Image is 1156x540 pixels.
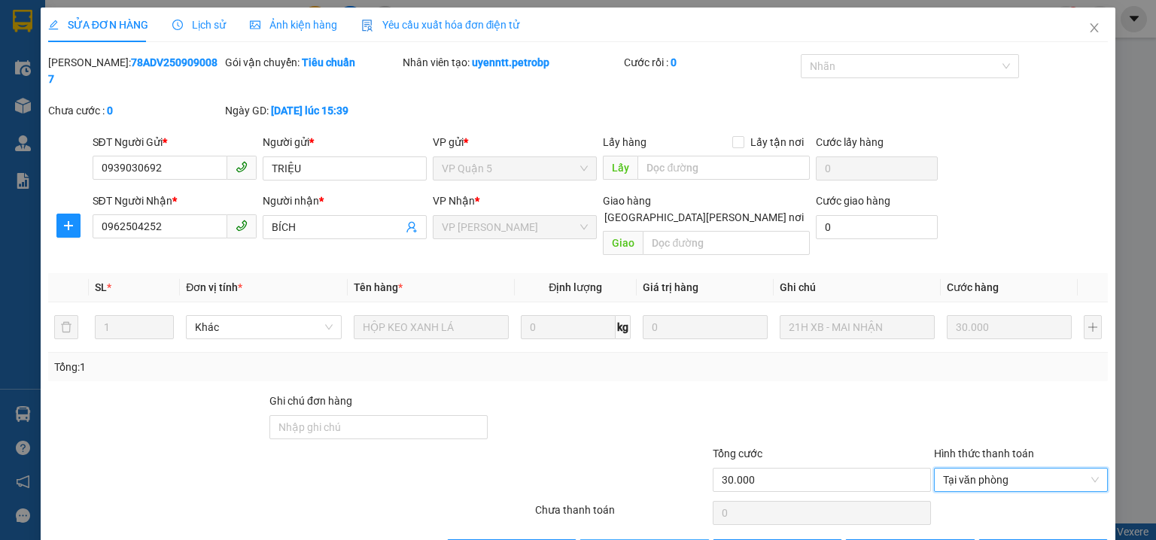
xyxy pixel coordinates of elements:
[947,281,999,293] span: Cước hàng
[93,134,257,150] div: SĐT Người Gửi
[263,134,427,150] div: Người gửi
[713,447,762,460] span: Tổng cước
[774,273,941,302] th: Ghi chú
[549,281,602,293] span: Định lượng
[236,220,248,232] span: phone
[780,315,935,339] input: Ghi Chú
[947,315,1072,339] input: 0
[195,316,332,338] span: Khác
[250,19,337,31] span: Ảnh kiện hàng
[816,195,890,207] label: Cước giao hàng
[269,415,488,439] input: Ghi chú đơn hàng
[271,105,348,117] b: [DATE] lúc 15:39
[744,134,810,150] span: Lấy tận nơi
[671,56,677,68] b: 0
[361,20,373,32] img: icon
[54,359,447,375] div: Tổng: 1
[93,193,257,209] div: SĐT Người Nhận
[263,193,427,209] div: Người nhận
[354,315,509,339] input: VD: Bàn, Ghế
[637,156,810,180] input: Dọc đường
[1084,315,1102,339] button: plus
[616,315,631,339] span: kg
[48,56,218,85] b: 78ADV2509090087
[603,195,651,207] span: Giao hàng
[442,157,588,180] span: VP Quận 5
[624,54,798,71] div: Cước rồi :
[1088,22,1100,34] span: close
[48,54,222,87] div: [PERSON_NAME]:
[250,20,260,30] span: picture
[1073,8,1115,50] button: Close
[816,136,884,148] label: Cước lấy hàng
[816,215,938,239] input: Cước giao hàng
[472,56,549,68] b: uyenntt.petrobp
[225,54,399,71] div: Gói vận chuyển:
[433,195,475,207] span: VP Nhận
[107,105,113,117] b: 0
[54,315,78,339] button: delete
[236,161,248,173] span: phone
[816,156,938,181] input: Cước lấy hàng
[172,20,183,30] span: clock-circle
[354,281,403,293] span: Tên hàng
[643,231,810,255] input: Dọc đường
[406,221,418,233] span: user-add
[225,102,399,119] div: Ngày GD:
[186,281,242,293] span: Đơn vị tính
[56,214,81,238] button: plus
[534,502,710,528] div: Chưa thanh toán
[603,156,637,180] span: Lấy
[95,281,107,293] span: SL
[361,19,520,31] span: Yêu cầu xuất hóa đơn điện tử
[603,231,643,255] span: Giao
[403,54,621,71] div: Nhân viên tạo:
[442,216,588,238] span: VP Phước Bình
[269,395,352,407] label: Ghi chú đơn hàng
[598,209,810,226] span: [GEOGRAPHIC_DATA][PERSON_NAME] nơi
[603,136,646,148] span: Lấy hàng
[302,56,355,68] b: Tiêu chuẩn
[57,220,80,232] span: plus
[643,281,698,293] span: Giá trị hàng
[48,102,222,119] div: Chưa cước :
[433,134,597,150] div: VP gửi
[934,447,1034,460] label: Hình thức thanh toán
[943,469,1099,491] span: Tại văn phòng
[48,20,59,30] span: edit
[48,19,148,31] span: SỬA ĐƠN HÀNG
[643,315,768,339] input: 0
[172,19,226,31] span: Lịch sử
